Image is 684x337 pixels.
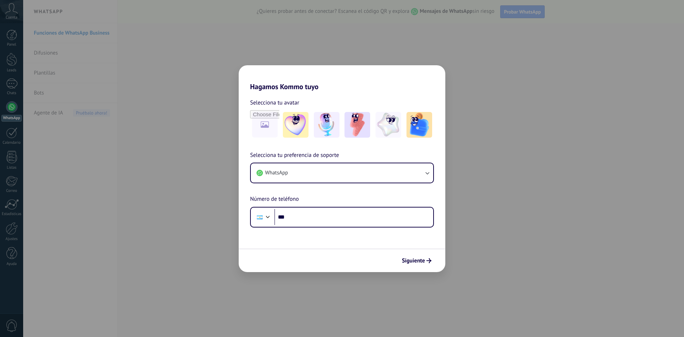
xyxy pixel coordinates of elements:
[253,210,266,225] div: Argentina: + 54
[265,169,288,177] span: WhatsApp
[314,112,340,138] img: -2.jpeg
[283,112,309,138] img: -1.jpeg
[402,258,425,263] span: Siguiente
[375,112,401,138] img: -4.jpeg
[250,151,339,160] span: Selecciona tu preferencia de soporte
[239,65,445,91] h2: Hagamos Kommo tuyo
[399,255,435,267] button: Siguiente
[250,98,299,107] span: Selecciona tu avatar
[250,195,299,204] span: Número de teléfono
[251,163,433,183] button: WhatsApp
[344,112,370,138] img: -3.jpeg
[406,112,432,138] img: -5.jpeg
